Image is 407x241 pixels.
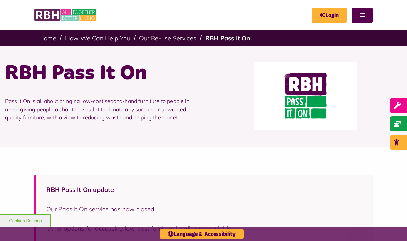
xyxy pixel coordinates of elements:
img: Pass It On Web Logo [254,62,357,130]
p: Our Pass It On service has now closed. [46,204,363,214]
a: MyRBH [312,8,347,23]
img: RBH [34,7,97,23]
a: How We Can Help You [65,34,130,42]
a: RBH Pass It On [205,34,250,42]
a: Our Re-use Services [139,34,196,42]
button: Language & Accessibility [160,229,244,239]
strong: RBH Pass It On update [46,186,114,194]
a: Home [39,34,56,42]
h1: RBH Pass It On [5,60,198,87]
button: Navigation [352,8,373,23]
p: Other options for accessing low-cost furniture locally are available: [46,224,363,233]
iframe: Netcall Web Assistant for live chat [376,210,407,241]
p: Pass It On is all about bringing low-cost second-hand furniture to people in need, giving people ... [5,87,198,132]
